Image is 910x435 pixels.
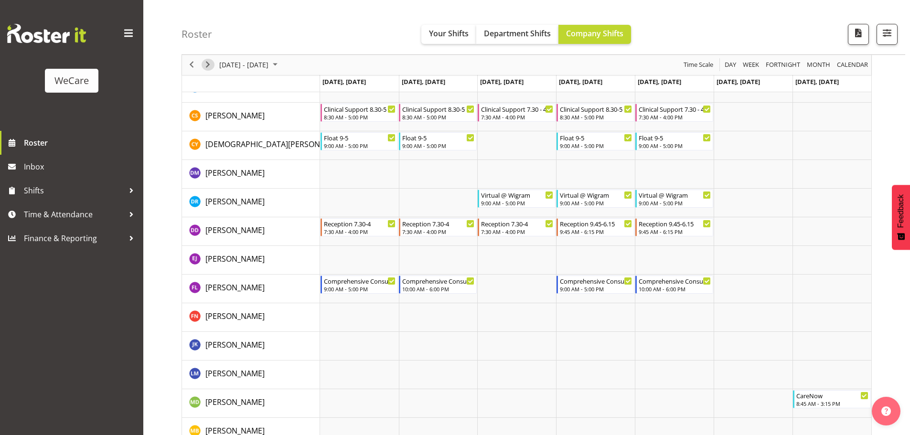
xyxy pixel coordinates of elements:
a: [PERSON_NAME] [205,224,265,236]
h4: Roster [182,29,212,40]
div: Clinical Support 8.30-5 [402,104,474,114]
a: [PERSON_NAME] [205,253,265,265]
div: Float 9-5 [324,133,396,142]
div: 7:30 AM - 4:00 PM [639,113,711,121]
span: Feedback [897,194,905,228]
div: 10:00 AM - 6:00 PM [402,285,474,293]
div: Christianna Yu"s event - Float 9-5 Begin From Thursday, October 9, 2025 at 9:00:00 AM GMT+13:00 E... [557,132,634,150]
div: 8:30 AM - 5:00 PM [324,113,396,121]
a: [PERSON_NAME] [205,110,265,121]
button: October 2025 [218,59,282,71]
div: CareNow [796,391,868,400]
div: Felize Lacson"s event - Comprehensive Consult 9-5 Begin From Thursday, October 9, 2025 at 9:00:00... [557,276,634,294]
span: Week [742,59,760,71]
div: Comprehensive Consult 9-5 [560,276,632,286]
button: Feedback - Show survey [892,185,910,250]
span: Time Scale [683,59,714,71]
div: Reception 9.45-6.15 [560,219,632,228]
span: Time & Attendance [24,207,124,222]
span: [PERSON_NAME] [205,254,265,264]
span: [DATE], [DATE] [795,77,839,86]
button: Filter Shifts [877,24,898,45]
div: 9:00 AM - 5:00 PM [324,142,396,149]
button: Timeline Week [741,59,761,71]
div: Christianna Yu"s event - Float 9-5 Begin From Monday, October 6, 2025 at 9:00:00 AM GMT+13:00 End... [321,132,398,150]
td: Felize Lacson resource [182,275,320,303]
td: Firdous Naqvi resource [182,303,320,332]
button: Download a PDF of the roster according to the set date range. [848,24,869,45]
div: Catherine Stewart"s event - Clinical Support 7.30 - 4 Begin From Wednesday, October 8, 2025 at 7:... [478,104,556,122]
div: 9:00 AM - 5:00 PM [560,285,632,293]
div: 9:00 AM - 5:00 PM [402,142,474,149]
td: Deepti Mahajan resource [182,160,320,189]
div: 7:30 AM - 4:00 PM [402,228,474,235]
a: [PERSON_NAME] [205,167,265,179]
div: Virtual @ Wigram [481,190,553,200]
div: Christianna Yu"s event - Float 9-5 Begin From Tuesday, October 7, 2025 at 9:00:00 AM GMT+13:00 En... [399,132,477,150]
a: [PERSON_NAME] [205,368,265,379]
div: Clinical Support 8.30-5 [560,104,632,114]
div: 9:00 AM - 5:00 PM [560,199,632,207]
div: Reception 7.30-4 [481,219,553,228]
span: [DATE], [DATE] [480,77,524,86]
div: Reception 7.30-4 [324,219,396,228]
td: Marie-Claire Dickson-Bakker resource [182,389,320,418]
div: 9:00 AM - 5:00 PM [324,285,396,293]
td: John Ko resource [182,332,320,361]
img: Rosterit website logo [7,24,86,43]
div: 7:30 AM - 4:00 PM [481,113,553,121]
button: Timeline Month [805,59,832,71]
div: Float 9-5 [402,133,474,142]
span: Fortnight [765,59,801,71]
span: Month [806,59,831,71]
div: Float 9-5 [560,133,632,142]
div: Comprehensive Consult 10-6 [639,276,711,286]
div: 8:30 AM - 5:00 PM [402,113,474,121]
span: Department Shifts [484,28,551,39]
div: Catherine Stewart"s event - Clinical Support 8.30-5 Begin From Monday, October 6, 2025 at 8:30:00... [321,104,398,122]
div: previous period [183,55,200,75]
div: 7:30 AM - 4:00 PM [324,228,396,235]
a: [PERSON_NAME] [205,339,265,350]
div: Deepti Raturi"s event - Virtual @ Wigram Begin From Friday, October 10, 2025 at 9:00:00 AM GMT+13... [635,190,713,208]
button: Your Shifts [421,25,476,44]
div: Float 9-5 [639,133,711,142]
span: [DATE], [DATE] [717,77,760,86]
span: Company Shifts [566,28,623,39]
span: [DATE], [DATE] [559,77,602,86]
a: [DEMOGRAPHIC_DATA][PERSON_NAME] [205,138,347,150]
div: Felize Lacson"s event - Comprehensive Consult 10-6 Begin From Tuesday, October 7, 2025 at 10:00:0... [399,276,477,294]
a: [PERSON_NAME] [205,396,265,408]
td: Deepti Raturi resource [182,189,320,217]
button: Fortnight [764,59,802,71]
div: 9:00 AM - 5:00 PM [639,199,711,207]
span: Roster [24,136,139,150]
div: next period [200,55,216,75]
div: Demi Dumitrean"s event - Reception 9.45-6.15 Begin From Friday, October 10, 2025 at 9:45:00 AM GM... [635,218,713,236]
button: Department Shifts [476,25,558,44]
div: Reception 7.30-4 [402,219,474,228]
div: 9:00 AM - 5:00 PM [639,142,711,149]
div: WeCare [54,74,89,88]
div: Reception 9.45-6.15 [639,219,711,228]
div: 9:00 AM - 5:00 PM [560,142,632,149]
span: calendar [836,59,869,71]
div: Catherine Stewart"s event - Clinical Support 7.30 - 4 Begin From Friday, October 10, 2025 at 7:30... [635,104,713,122]
div: Felize Lacson"s event - Comprehensive Consult 9-5 Begin From Monday, October 6, 2025 at 9:00:00 A... [321,276,398,294]
div: 8:45 AM - 3:15 PM [796,400,868,407]
button: Previous [185,59,198,71]
button: Time Scale [682,59,715,71]
div: 9:45 AM - 6:15 PM [639,228,711,235]
div: Virtual @ Wigram [639,190,711,200]
div: 9:45 AM - 6:15 PM [560,228,632,235]
div: Christianna Yu"s event - Float 9-5 Begin From Friday, October 10, 2025 at 9:00:00 AM GMT+13:00 En... [635,132,713,150]
div: Catherine Stewart"s event - Clinical Support 8.30-5 Begin From Thursday, October 9, 2025 at 8:30:... [557,104,634,122]
div: Catherine Stewart"s event - Clinical Support 8.30-5 Begin From Tuesday, October 7, 2025 at 8:30:0... [399,104,477,122]
span: Your Shifts [429,28,469,39]
a: [PERSON_NAME] [205,282,265,293]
